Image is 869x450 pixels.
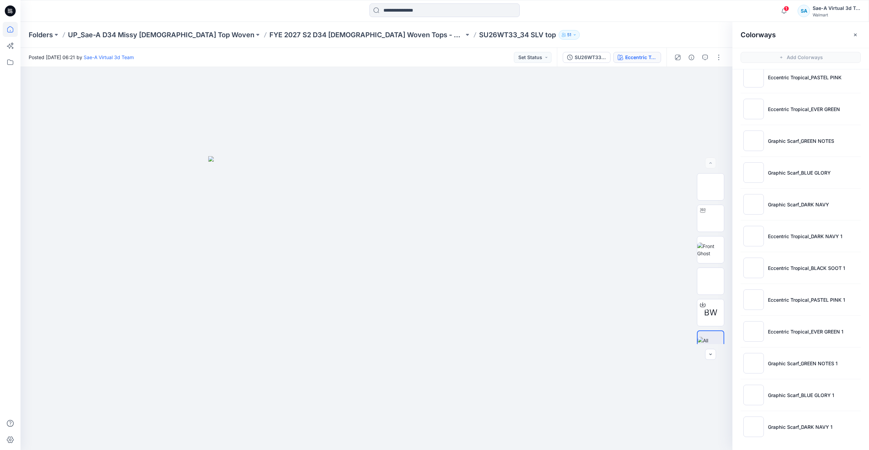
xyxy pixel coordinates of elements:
div: Eccentric Tropical_DARK NAVY [625,54,657,61]
p: Graphic Scarf_GREEN NOTES [768,137,834,145]
img: Eccentric Tropical_EVER GREEN 1 [743,321,764,342]
img: Front Ghost [697,243,724,257]
img: Graphic Scarf_GREEN NOTES 1 [743,353,764,373]
div: Walmart [813,12,860,17]
button: Details [686,52,697,63]
img: Eccentric Tropical_BLACK SOOT 1 [743,258,764,278]
img: Eccentric Tropical_EVER GREEN [743,99,764,119]
a: FYE 2027 S2 D34 [DEMOGRAPHIC_DATA] Woven Tops - Sae-A [269,30,464,40]
span: BW [704,306,717,319]
img: Eccentric Tropical_PASTEL PINK 1 [743,289,764,310]
p: Eccentric Tropical_EVER GREEN [768,106,840,113]
div: Sae-A Virtual 3d Team [813,4,860,12]
p: SU26WT33_34 SLV top [479,30,556,40]
img: Graphic Scarf_GREEN NOTES [743,131,764,151]
img: Graphic Scarf_BLUE GLORY [743,162,764,183]
span: Posted [DATE] 06:21 by [29,54,134,61]
p: Graphic Scarf_DARK NAVY 1 [768,423,832,431]
p: Graphic Scarf_BLUE GLORY [768,169,831,176]
p: Graphic Scarf_GREEN NOTES 1 [768,360,838,367]
button: 51 [559,30,580,40]
img: Eccentric Tropical_PASTEL PINK [743,67,764,87]
p: Graphic Scarf_DARK NAVY [768,201,829,208]
img: Graphic Scarf_BLUE GLORY 1 [743,385,764,405]
button: SU26WT33_REV2_COLORS [563,52,611,63]
a: UP_Sae-A D34 Missy [DEMOGRAPHIC_DATA] Top Woven [68,30,254,40]
p: Eccentric Tropical_DARK NAVY 1 [768,233,842,240]
button: Eccentric Tropical_DARK NAVY [613,52,661,63]
span: 1 [784,6,789,11]
img: Eccentric Tropical_DARK NAVY 1 [743,226,764,246]
a: Sae-A Virtual 3d Team [84,54,134,60]
img: All colorways [698,337,724,351]
p: Eccentric Tropical_PASTEL PINK 1 [768,296,845,303]
div: SU26WT33_REV2_COLORS [575,54,606,61]
div: SA [798,5,810,17]
p: Eccentric Tropical_PASTEL PINK [768,74,842,81]
p: Eccentric Tropical_EVER GREEN 1 [768,328,843,335]
p: 51 [567,31,571,39]
h2: Colorways [741,31,776,39]
img: Graphic Scarf_DARK NAVY 1 [743,417,764,437]
img: Graphic Scarf_DARK NAVY [743,194,764,215]
p: Eccentric Tropical_BLACK SOOT 1 [768,264,845,272]
p: Graphic Scarf_BLUE GLORY 1 [768,392,834,399]
a: Folders [29,30,53,40]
